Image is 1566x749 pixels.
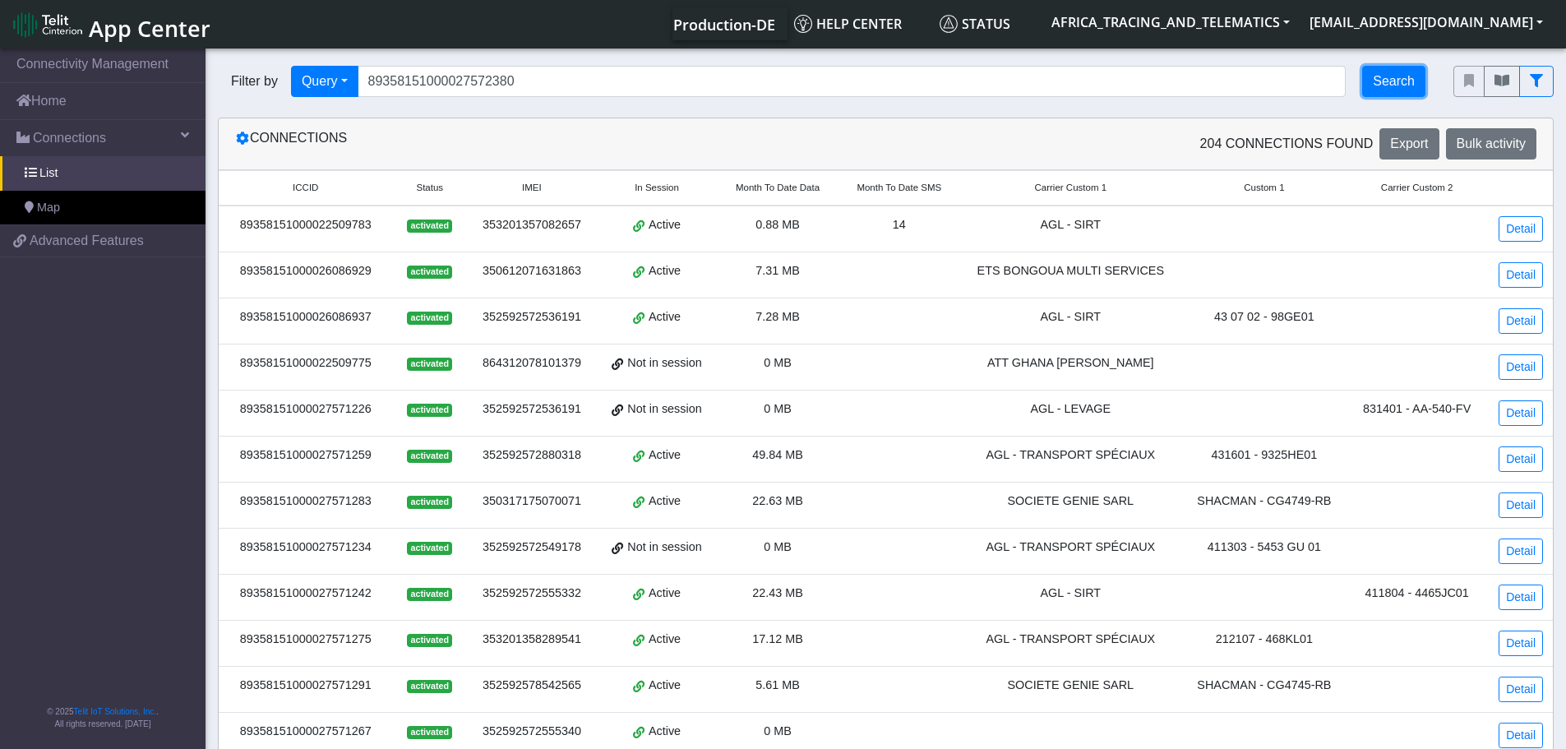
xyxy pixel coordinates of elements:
[1499,354,1543,380] a: Detail
[970,354,1171,372] div: ATT GHANA [PERSON_NAME]
[1453,66,1554,97] div: fitlers menu
[477,631,587,649] div: 353201358289541
[933,7,1042,40] a: Status
[407,450,452,463] span: activated
[627,354,701,372] span: Not in session
[635,181,679,195] span: In Session
[1499,308,1543,334] a: Detail
[649,677,681,695] span: Active
[649,262,681,280] span: Active
[649,492,681,511] span: Active
[39,164,58,183] span: List
[794,15,812,33] img: knowledge.svg
[1499,492,1543,518] a: Detail
[407,312,452,325] span: activated
[229,677,383,695] div: 89358151000027571291
[477,354,587,372] div: 864312078101379
[1499,446,1543,472] a: Detail
[407,726,452,739] span: activated
[755,264,800,277] span: 7.31 MB
[229,400,383,418] div: 89358151000027571226
[407,634,452,647] span: activated
[229,216,383,234] div: 89358151000022509783
[218,72,291,91] span: Filter by
[291,66,358,97] button: Query
[1499,631,1543,656] a: Detail
[477,723,587,741] div: 352592572555340
[1499,400,1543,426] a: Detail
[627,400,701,418] span: Not in session
[33,128,106,148] span: Connections
[649,446,681,465] span: Active
[1191,677,1337,695] div: SHACMAN - CG4745-RB
[416,181,443,195] span: Status
[1191,631,1337,649] div: 212107 - 468KL01
[1379,128,1439,160] button: Export
[229,585,383,603] div: 89358151000027571242
[74,707,156,716] a: Telit IoT Solutions, Inc.
[752,586,803,599] span: 22.43 MB
[13,12,82,38] img: logo-telit-cinterion-gw-new.png
[1457,136,1526,150] span: Bulk activity
[649,216,681,234] span: Active
[940,15,1010,33] span: Status
[970,400,1171,418] div: AGL - LEVAGE
[358,66,1347,97] input: Search...
[1042,7,1300,37] button: AFRICA_TRACING_AND_TELEMATICS
[970,492,1171,511] div: SOCIETE GENIE SARL
[229,446,383,465] div: 89358151000027571259
[672,7,774,40] a: Your current platform instance
[477,216,587,234] div: 353201357082657
[1390,136,1428,150] span: Export
[970,539,1171,557] div: AGL - TRANSPORT SPÉCIAUX
[649,723,681,741] span: Active
[627,539,701,557] span: Not in session
[229,308,383,326] div: 89358151000026086937
[477,585,587,603] div: 352592572555332
[1191,446,1337,465] div: 431601 - 9325HE01
[1499,723,1543,748] a: Detail
[1499,677,1543,702] a: Detail
[293,181,318,195] span: ICCID
[649,585,681,603] span: Active
[1191,539,1337,557] div: 411303 - 5453 GU 01
[229,354,383,372] div: 89358151000022509775
[477,446,587,465] div: 352592572880318
[970,585,1171,603] div: AGL - SIRT
[229,723,383,741] div: 89358151000027571267
[764,724,792,737] span: 0 MB
[1499,262,1543,288] a: Detail
[407,404,452,417] span: activated
[229,262,383,280] div: 89358151000026086929
[1300,7,1553,37] button: [EMAIL_ADDRESS][DOMAIN_NAME]
[229,492,383,511] div: 89358151000027571283
[649,308,681,326] span: Active
[752,494,803,507] span: 22.63 MB
[1357,400,1476,418] div: 831401 - AA-540-FV
[1191,492,1337,511] div: SHACMAN - CG4749-RB
[764,356,792,369] span: 0 MB
[223,128,886,160] div: Connections
[407,266,452,279] span: activated
[1362,66,1425,97] button: Search
[477,400,587,418] div: 352592572536191
[788,7,933,40] a: Help center
[764,540,792,553] span: 0 MB
[407,680,452,693] span: activated
[1499,539,1543,564] a: Detail
[970,446,1171,465] div: AGL - TRANSPORT SPÉCIAUX
[477,492,587,511] div: 350317175070071
[857,181,941,195] span: Month To Date SMS
[649,631,681,649] span: Active
[764,402,792,415] span: 0 MB
[970,308,1171,326] div: AGL - SIRT
[1357,585,1476,603] div: 411804 - 4465JC01
[89,13,210,44] span: App Center
[970,262,1171,280] div: ETS BONGOUA MULTI SERVICES
[970,677,1171,695] div: SOCIETE GENIE SARL
[1446,128,1536,160] button: Bulk activity
[407,220,452,233] span: activated
[755,310,800,323] span: 7.28 MB
[752,448,803,461] span: 49.84 MB
[37,199,60,217] span: Map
